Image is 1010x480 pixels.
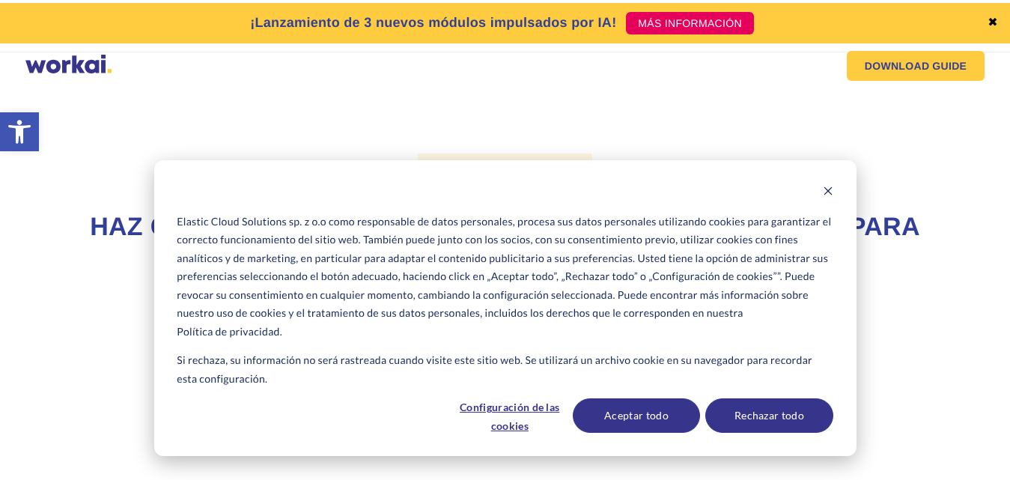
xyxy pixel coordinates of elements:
[147,214,216,229] a: Terms of Use
[177,323,282,341] a: Política de privacidad.
[573,398,700,433] button: Aceptar todo
[705,398,833,433] button: Rechazar todo
[847,51,985,81] a: DOWNLOADGUIDE
[823,183,833,202] button: Dismiss cookie banner
[237,214,307,229] a: Privacy Policy
[19,299,105,314] p: email messages
[418,154,592,186] label: intranet para finanzas
[90,210,921,279] h1: HAZ CRECER TU NEGOCIO FINANCIERO CON LA INTRANET PARA FINANZAS
[4,302,13,312] input: email messages
[250,13,616,33] p: ¡Lanzamiento de 3 nuevos módulos impulsados por IA!
[154,160,857,456] div: Cookie banner
[626,12,754,34] a: MÁS INFORMACIÓN
[865,61,930,71] em: DOWNLOAD
[177,351,833,388] p: Si rechaza, su información no será rastreada cuando visite este sitio web. Se utilizará un archiv...
[177,213,833,341] p: Elastic Cloud Solutions sp. z o.o como responsable de datos personales, procesa sus datos persona...
[452,398,568,433] button: Configuración de las cookies
[988,17,998,29] a: ✖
